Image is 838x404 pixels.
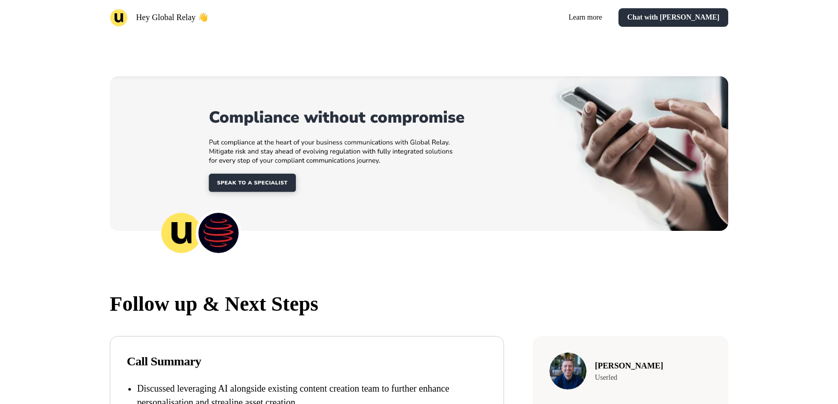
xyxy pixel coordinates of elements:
p: Hey Global Relay 👋 [136,11,208,24]
a: Chat with [PERSON_NAME] [618,8,728,27]
p: Userled [595,372,663,383]
p: Call Summary [127,353,487,369]
p: Follow up & Next Steps [110,289,728,319]
a: Learn more [560,8,610,27]
p: [PERSON_NAME] [595,360,663,372]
